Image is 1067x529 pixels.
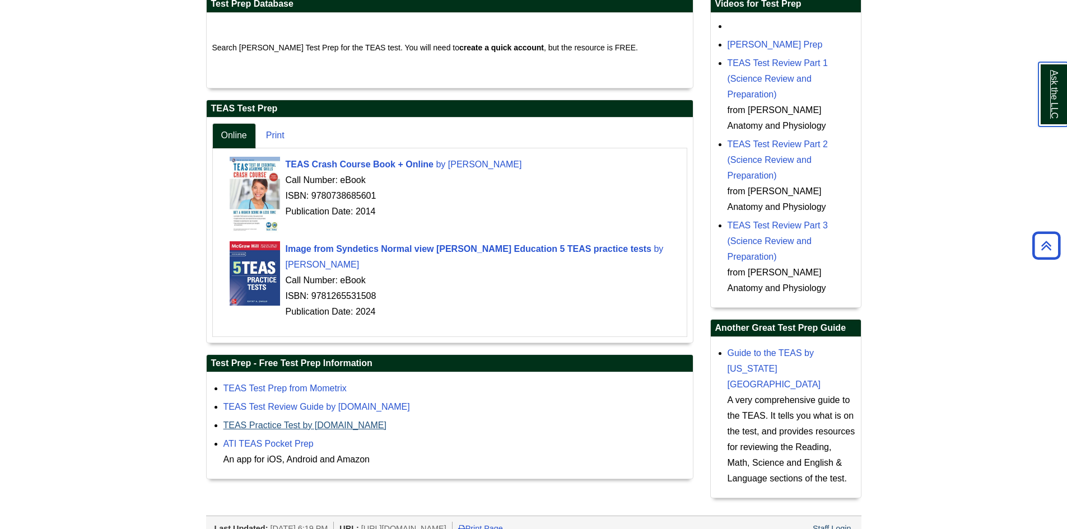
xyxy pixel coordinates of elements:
[223,383,347,393] a: TEAS Test Prep from Mometrix
[230,172,681,188] div: Call Number: eBook
[230,273,681,288] div: Call Number: eBook
[230,204,681,219] div: Publication Date: 2014
[1028,238,1064,253] a: Back to Top
[728,102,855,134] div: from [PERSON_NAME] Anatomy and Physiology
[728,392,855,486] div: A very comprehensive guide to the TEAS. It tells you what is on the test, and provides resources ...
[436,160,445,169] span: by
[230,288,681,304] div: ISBN: 9781265531508
[230,241,280,306] img: Cover Art
[230,157,280,232] img: Cover Art
[654,244,663,254] span: by
[212,43,639,52] span: Search [PERSON_NAME] Test Prep for the TEAS test. You will need to , but the resource is FREE.
[459,43,544,52] strong: create a quick account
[212,123,256,148] a: Online
[728,348,821,389] a: Guide to the TEAS by [US_STATE][GEOGRAPHIC_DATA]
[223,452,687,467] div: An app for iOS, Android and Amazon
[286,160,434,169] span: TEAS Crash Course Book + Online
[286,260,360,269] span: [PERSON_NAME]
[223,420,386,430] a: TEAS Practice Test by [DOMAIN_NAME]
[711,320,861,337] h2: Another Great Test Prep Guide
[230,304,681,320] div: Publication Date: 2024
[223,402,410,411] a: TEAS Test Review Guide by [DOMAIN_NAME]
[286,160,522,169] a: Cover Art TEAS Crash Course Book + Online by [PERSON_NAME]
[728,139,828,180] a: TEAS Test Review Part 2 (Science Review and Preparation)
[286,244,652,254] span: Image from Syndetics Normal view [PERSON_NAME] Education 5 TEAS practice tests
[223,439,314,448] a: ATI TEAS Pocket Prep
[230,188,681,204] div: ISBN: 9780738685601
[728,58,828,99] a: TEAS Test Review Part 1 (Science Review and Preparation)
[728,221,828,261] a: TEAS Test Review Part 3 (Science Review and Preparation)
[728,265,855,296] div: from [PERSON_NAME] Anatomy and Physiology
[728,40,823,49] a: [PERSON_NAME] Prep
[257,123,293,148] a: Print
[207,355,693,372] h2: Test Prep - Free Test Prep Information
[207,100,693,118] h2: TEAS Test Prep
[286,244,664,269] a: Cover Art Image from Syndetics Normal view [PERSON_NAME] Education 5 TEAS practice tests by [PERS...
[448,160,522,169] span: [PERSON_NAME]
[728,184,855,215] div: from [PERSON_NAME] Anatomy and Physiology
